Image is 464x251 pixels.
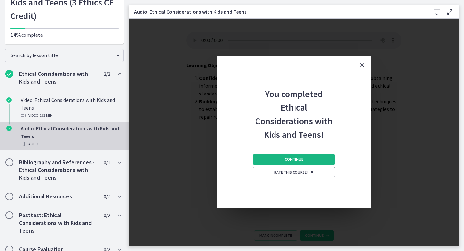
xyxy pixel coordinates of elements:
[251,74,336,141] h2: You completed Ethical Considerations with Kids and Teens!
[6,97,12,103] i: Completed
[19,193,98,200] h2: Additional Resources
[10,31,119,39] p: complete
[285,157,303,162] span: Continue
[253,167,335,177] a: Rate this course! Opens in a new window
[274,170,314,175] span: Rate this course!
[253,154,335,165] button: Continue
[104,211,110,219] span: 0 / 2
[39,112,53,119] span: · 163 min
[19,70,98,85] h2: Ethical Considerations with Kids and Teens
[19,211,98,235] h2: Posttest: Ethical Considerations with Kids and Teens
[11,52,113,58] span: Search by lesson title
[21,112,121,119] div: Video
[5,49,124,62] div: Search by lesson title
[104,193,110,200] span: 0 / 7
[134,8,420,15] h3: Audio: Ethical Considerations with Kids and Teens
[21,125,121,148] div: Audio: Ethical Considerations with Kids and Teens
[104,158,110,166] span: 0 / 1
[21,96,121,119] div: Video: Ethical Considerations with Kids and Teens
[10,31,21,38] span: 14%
[21,140,121,148] div: Audio
[6,126,12,131] i: Completed
[310,170,314,174] i: Opens in a new window
[19,158,98,182] h2: Bibliography and References - Ethical Considerations with Kids and Teens
[5,70,13,78] i: Completed
[104,70,110,78] span: 2 / 2
[353,56,371,74] button: Close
